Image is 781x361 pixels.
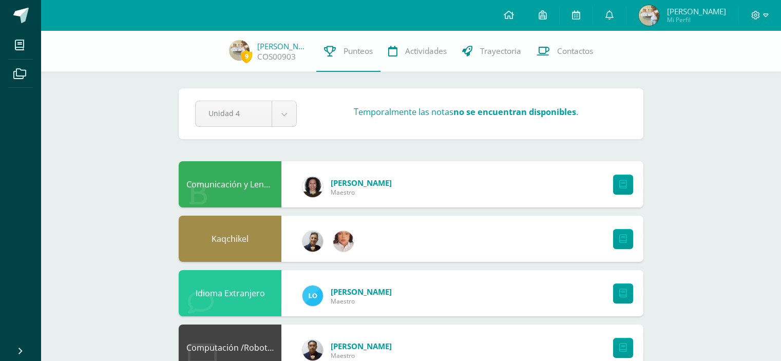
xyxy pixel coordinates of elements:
[241,50,252,63] span: 9
[302,231,323,252] img: 67f0ede88ef848e2db85819136c0f493.png
[557,46,593,56] span: Contactos
[179,161,281,207] div: Comunicación y Lenguaje L1
[179,216,281,262] div: Kaqchikel
[380,31,454,72] a: Actividades
[639,5,659,26] img: 4c14dd772a5972f1ad06f5572e7363a8.png
[331,297,392,306] span: Maestro
[529,31,601,72] a: Contactos
[257,51,296,62] a: COS00903
[667,6,726,16] span: [PERSON_NAME]
[302,286,323,306] img: bee59b59740755476ce24ece7b326715.png
[667,15,726,24] span: Mi Perfil
[302,177,323,197] img: e68d219a534587513e5f5ff35cf77afa.png
[331,287,392,297] a: [PERSON_NAME]
[196,101,296,126] a: Unidad 4
[179,270,281,316] div: Idioma Extranjero
[344,46,373,56] span: Punteos
[405,46,447,56] span: Actividades
[333,231,354,252] img: 36ab2693be6db1ea5862f9bc6368e731.png
[331,178,392,188] a: [PERSON_NAME]
[316,31,380,72] a: Punteos
[480,46,521,56] span: Trayectoria
[331,351,392,360] span: Maestro
[208,101,259,125] span: Unidad 4
[257,41,309,51] a: [PERSON_NAME]
[331,341,392,351] a: [PERSON_NAME]
[229,40,250,61] img: 4c14dd772a5972f1ad06f5572e7363a8.png
[453,106,576,118] strong: no se encuentran disponibles
[354,106,578,118] h3: Temporalmente las notas .
[454,31,529,72] a: Trayectoria
[331,188,392,197] span: Maestro
[302,340,323,360] img: 63b025e05e2674fa2c4b68c162dd1c4e.png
